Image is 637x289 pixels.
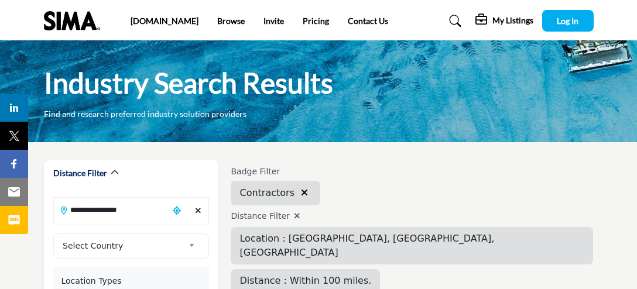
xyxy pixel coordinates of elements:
span: Location : [GEOGRAPHIC_DATA], [GEOGRAPHIC_DATA], [GEOGRAPHIC_DATA] [239,233,494,258]
a: Invite [263,16,284,26]
h1: Industry Search Results [44,65,333,101]
a: Browse [217,16,245,26]
input: Search Location [54,198,169,221]
a: [DOMAIN_NAME] [131,16,198,26]
span: Contractors [239,186,294,200]
h2: Distance Filter [53,167,107,179]
h6: Badge Filter [231,167,320,177]
a: Pricing [303,16,329,26]
img: Site Logo [44,11,106,30]
span: Log In [557,16,578,26]
button: Log In [542,10,594,32]
span: Select Country [63,239,184,253]
div: Location Types [61,275,201,287]
p: Find and research preferred industry solution providers [44,108,246,120]
span: Distance : Within 100 miles. [239,275,371,286]
h5: My Listings [492,15,533,26]
h4: Distance Filter [231,211,593,221]
a: Contact Us [348,16,388,26]
div: Clear search location [190,198,206,223]
a: Search [438,12,469,30]
div: Choose your current location [169,198,184,223]
div: My Listings [475,14,533,28]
